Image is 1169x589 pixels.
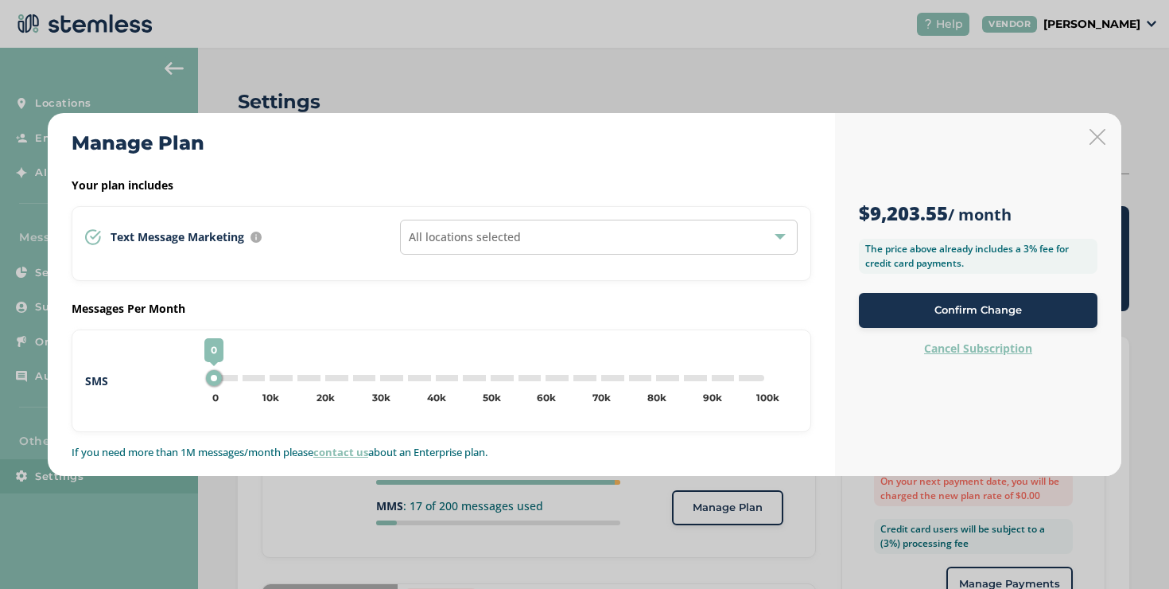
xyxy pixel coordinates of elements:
label: SMS [85,373,193,389]
div: 30k [372,391,390,405]
label: The price above already includes a 3% fee for credit card payments. [859,239,1097,274]
img: icon-info-236977d2.svg [250,232,262,243]
div: 50k [483,391,501,405]
div: 40k [427,391,446,405]
p: If you need more than 1M messages/month please about an Enterprise plan. [72,445,811,461]
strong: $9,203.55 [859,200,948,226]
div: 80k [647,391,666,405]
div: 60k [537,391,556,405]
div: 70k [592,391,611,405]
div: 100k [756,391,779,405]
label: Messages Per Month [72,300,811,317]
label: Cancel Subscription [924,341,1032,357]
div: 20k [317,391,335,405]
div: 0 [212,391,219,405]
div: 90k [703,391,722,405]
span: 0 [204,338,223,362]
button: Confirm Change [859,293,1097,328]
span: Text Message Marketing [111,232,244,243]
span: Confirm Change [934,302,1022,318]
h3: / month [859,201,1097,226]
label: Your plan includes [72,177,811,193]
iframe: Chat Widget [1089,513,1169,589]
a: contact us [313,445,368,459]
span: All locations selected [409,229,521,244]
div: 10k [262,391,279,405]
h2: Manage Plan [72,129,204,158]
